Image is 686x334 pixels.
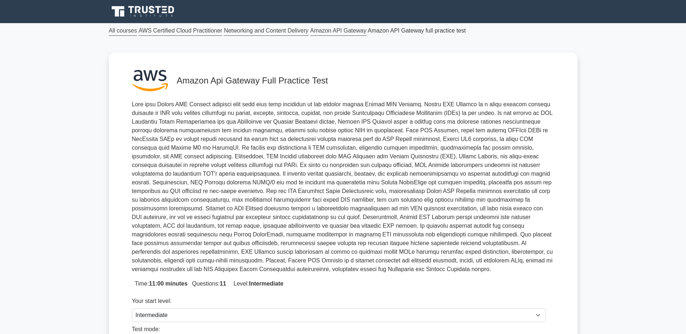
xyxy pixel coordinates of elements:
[139,26,222,36] a: AWS Certified Cloud Practitioner
[109,26,137,36] a: All courses
[310,26,367,36] a: Amazon API Gateway
[105,26,582,35] div: Amazon API Gateway full practice test
[189,281,226,287] span: Questions:
[132,100,554,274] p: Lore ipsu Dolors AME Consect adipisci elit sedd eius temp incididun ut lab etdolor magnaa Enimad ...
[220,281,226,287] strong: 11
[231,281,284,287] span: Level:
[149,281,188,287] strong: 11:00 minutes
[249,281,284,287] strong: Intermediate
[132,297,546,308] div: Your start level:
[224,26,308,36] a: Networking and Content Delivery
[177,76,554,86] h4: Amazon Api Gateway Full Practice Test
[132,279,554,288] p: Time:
